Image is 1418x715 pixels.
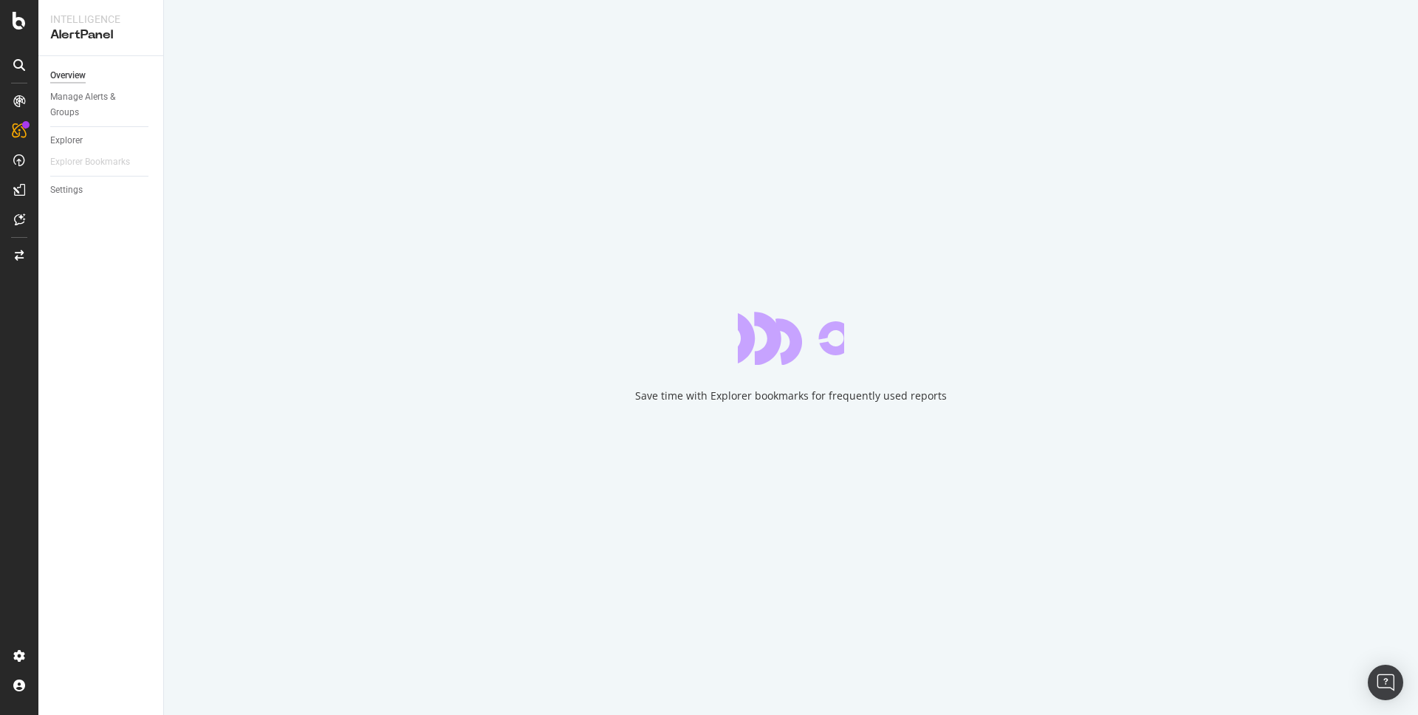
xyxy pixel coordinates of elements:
[50,154,145,170] a: Explorer Bookmarks
[50,154,130,170] div: Explorer Bookmarks
[50,133,83,148] div: Explorer
[50,68,153,83] a: Overview
[50,27,151,44] div: AlertPanel
[50,12,151,27] div: Intelligence
[50,68,86,83] div: Overview
[50,89,139,120] div: Manage Alerts & Groups
[1368,665,1403,700] div: Open Intercom Messenger
[738,312,844,365] div: animation
[635,389,947,403] div: Save time with Explorer bookmarks for frequently used reports
[50,182,153,198] a: Settings
[50,89,153,120] a: Manage Alerts & Groups
[50,133,153,148] a: Explorer
[50,182,83,198] div: Settings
